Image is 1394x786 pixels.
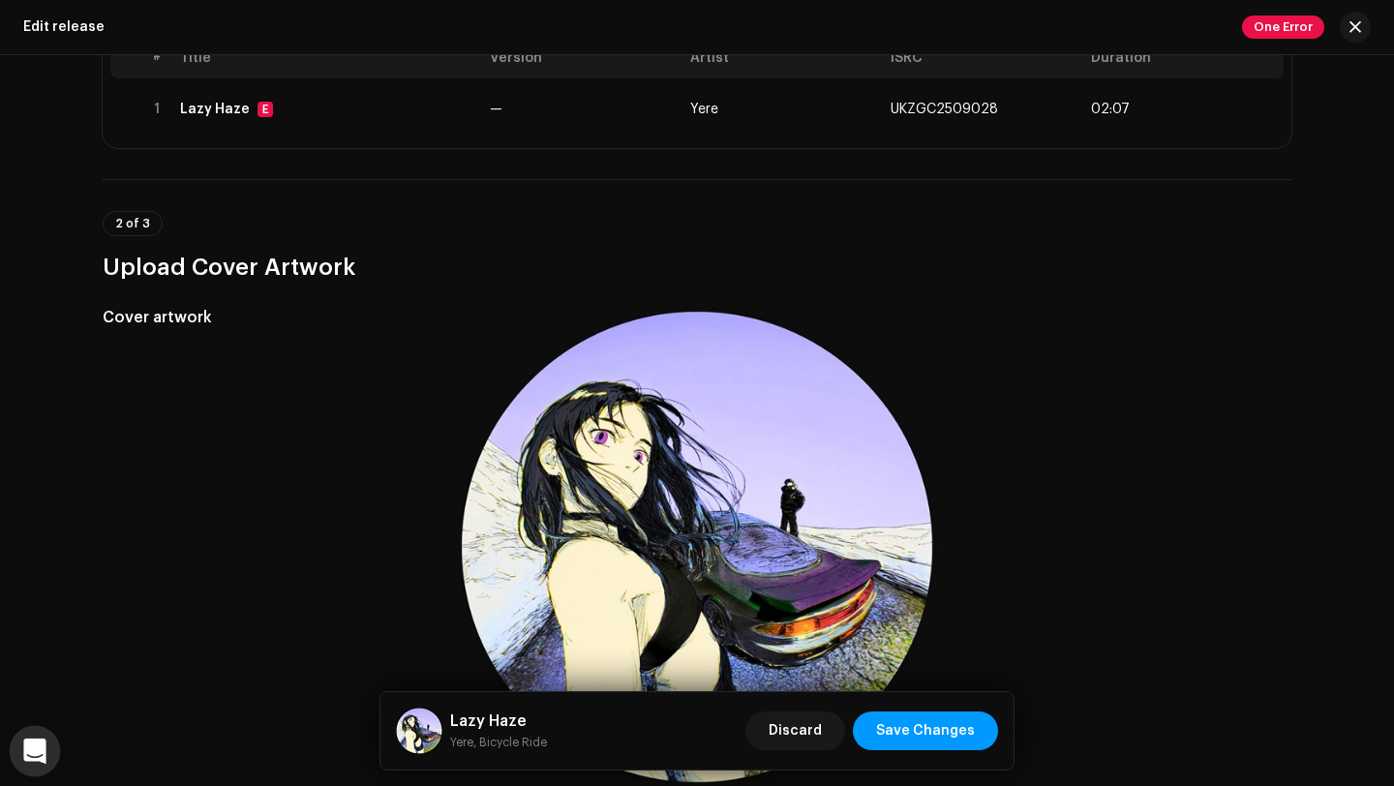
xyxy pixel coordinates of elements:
[482,40,682,78] th: Version
[690,103,718,116] span: Yere
[876,711,975,750] span: Save Changes
[450,733,547,752] small: Lazy Haze
[745,711,845,750] button: Discard
[103,306,425,329] h5: Cover artwork
[769,711,822,750] span: Discard
[10,726,61,777] div: Open Intercom Messenger
[891,103,998,116] span: UKZGC2509028
[883,40,1083,78] th: ISRC
[450,710,547,733] h5: Lazy Haze
[396,708,442,754] img: 3b071a0f-c4a4-4cbd-a777-87c8e9bb4081
[172,40,482,78] th: Title
[1083,40,1284,78] th: Duration
[1091,102,1130,117] span: 02:07
[103,252,1291,283] h3: Upload Cover Artwork
[853,711,998,750] button: Save Changes
[490,103,502,116] span: —
[682,40,883,78] th: Artist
